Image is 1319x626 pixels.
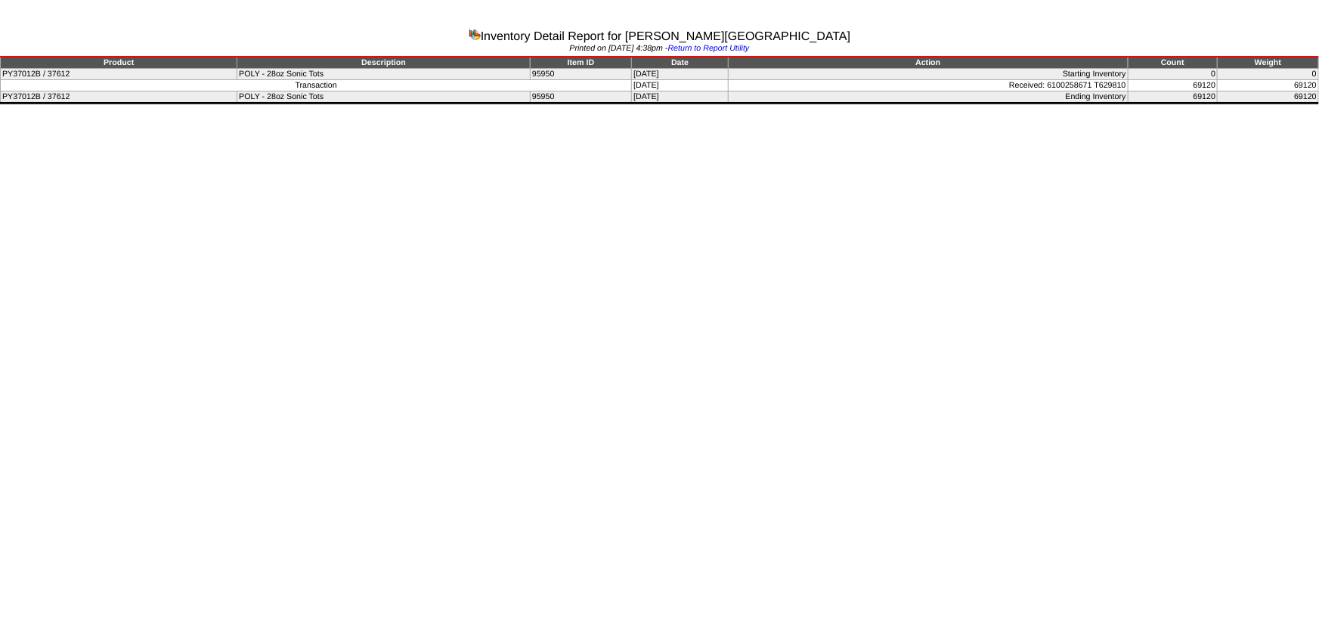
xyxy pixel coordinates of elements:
td: POLY - 28oz Sonic Tots [237,91,531,104]
td: Count [1128,57,1218,69]
td: Starting Inventory [729,69,1129,80]
td: 95950 [530,91,631,104]
td: 0 [1128,69,1218,80]
td: 0 [1218,69,1319,80]
td: Transaction [1,80,632,91]
td: [DATE] [632,80,729,91]
td: Ending Inventory [729,91,1129,104]
a: Return to Report Utility [668,44,750,53]
td: 69120 [1218,80,1319,91]
td: Item ID [530,57,631,69]
td: 69120 [1128,91,1218,104]
td: PY37012B / 37612 [1,69,237,80]
td: Description [237,57,531,69]
td: Product [1,57,237,69]
td: 69120 [1218,91,1319,104]
td: 95950 [530,69,631,80]
td: Weight [1218,57,1319,69]
td: POLY - 28oz Sonic Tots [237,69,531,80]
td: 69120 [1128,80,1218,91]
td: [DATE] [632,91,729,104]
td: [DATE] [632,69,729,80]
img: graph.gif [469,28,481,40]
td: PY37012B / 37612 [1,91,237,104]
td: Action [729,57,1129,69]
td: Received: 6100258671 T629810 [729,80,1129,91]
td: Date [632,57,729,69]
